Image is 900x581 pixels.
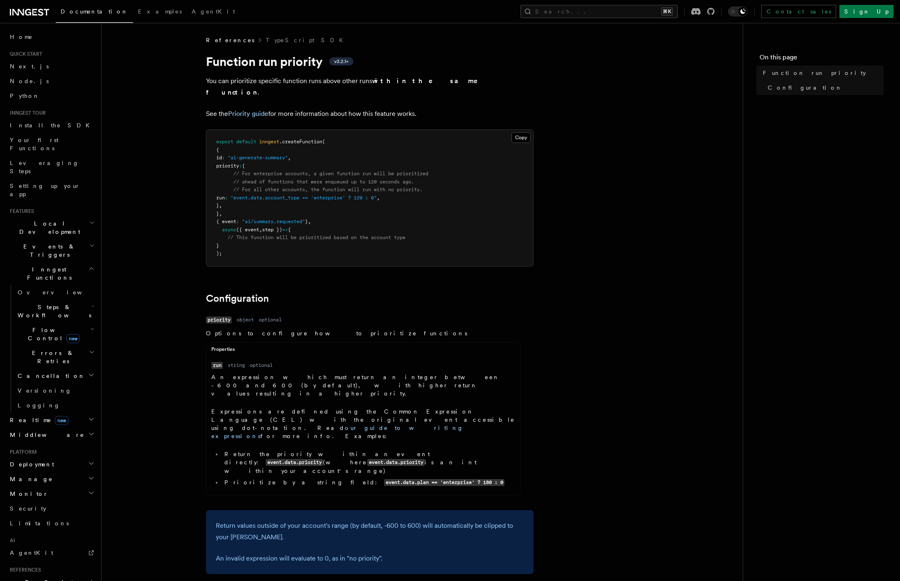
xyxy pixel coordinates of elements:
[216,195,225,201] span: run
[219,203,222,208] span: ,
[187,2,240,22] a: AgentKit
[18,289,102,296] span: Overview
[520,5,678,18] button: Search...⌘K
[222,478,515,487] li: Prioritize by a string field:
[259,227,262,233] span: ,
[14,372,85,380] span: Cancellation
[206,329,520,337] p: Options to configure how to prioritize functions
[211,407,515,440] p: Expressions are defined using the Common Expression Language (CEL) with the original event access...
[511,132,531,143] button: Copy
[14,326,90,342] span: Flow Control
[56,2,133,23] a: Documentation
[7,133,96,156] a: Your first Functions
[242,219,305,224] span: "ai/summary.requested"
[7,516,96,531] a: Limitations
[367,459,425,466] code: event.data.priority
[7,472,96,486] button: Manage
[7,567,41,573] span: References
[7,74,96,88] a: Node.js
[14,285,96,300] a: Overview
[239,163,242,169] span: :
[288,155,291,161] span: ,
[7,29,96,44] a: Home
[7,427,96,442] button: Middleware
[7,475,53,483] span: Manage
[768,84,842,92] span: Configuration
[14,346,96,368] button: Errors & Retries
[763,69,866,77] span: Function run priority
[216,251,222,256] span: );
[7,110,46,116] span: Inngest tour
[138,8,182,15] span: Examples
[192,8,235,15] span: AgentKit
[279,139,322,145] span: .createFunction
[10,183,80,197] span: Setting up your app
[10,549,53,556] span: AgentKit
[14,368,96,383] button: Cancellation
[206,75,534,98] p: You can prioritize specific function runs above other runs .
[10,122,95,129] span: Install the SDK
[7,88,96,103] a: Python
[236,219,239,224] span: :
[233,171,428,176] span: // For enterprise accounts, a given function run will be prioritized
[7,51,42,57] span: Quick start
[7,242,89,259] span: Events & Triggers
[216,139,233,145] span: export
[7,59,96,74] a: Next.js
[7,219,89,236] span: Local Development
[242,163,245,169] span: {
[250,362,273,368] dd: optional
[55,416,68,425] span: new
[7,457,96,472] button: Deployment
[266,459,323,466] code: event.data.priority
[211,425,464,439] a: our guide to writing expressions
[7,285,96,413] div: Inngest Functions
[334,58,348,65] span: v3.2.1+
[228,235,405,240] span: // This function will be prioritized based on the account type
[7,486,96,501] button: Monitor
[7,208,34,215] span: Features
[14,303,91,319] span: Steps & Workflows
[322,139,325,145] span: (
[206,54,534,69] h1: Function run priority
[764,80,884,95] a: Configuration
[761,5,836,18] a: Contact sales
[219,211,222,217] span: ,
[760,52,884,66] h4: On this page
[206,108,534,120] p: See the for more information about how this feature works.
[233,187,423,192] span: // For all other accounts, the function will run with no priority.
[222,227,236,233] span: async
[237,316,254,323] dd: object
[384,479,504,486] code: event.data.plan == 'enterprise' ? 180 : 0
[259,316,282,323] dd: optional
[305,219,308,224] span: }
[231,195,377,201] span: "event.data.account_type == 'enterprise' ? 120 : 0"
[211,362,223,369] code: run
[216,147,219,153] span: {
[7,449,37,455] span: Platform
[14,398,96,413] a: Logging
[206,293,269,304] a: Configuration
[288,227,291,233] span: {
[7,431,84,439] span: Middleware
[10,137,59,151] span: Your first Functions
[236,139,256,145] span: default
[216,520,524,543] p: Return values outside of your account's range (by default, -600 to 600) will automatically be cli...
[222,155,225,161] span: :
[10,520,69,527] span: Limitations
[7,118,96,133] a: Install the SDK
[10,160,79,174] span: Leveraging Steps
[7,239,96,262] button: Events & Triggers
[7,537,15,544] span: AI
[7,416,68,424] span: Realtime
[206,36,254,44] span: References
[228,110,268,118] a: Priority guide
[7,179,96,201] a: Setting up your app
[259,139,279,145] span: inngest
[216,211,219,217] span: }
[839,5,893,18] a: Sign Up
[7,156,96,179] a: Leveraging Steps
[14,300,96,323] button: Steps & Workflows
[377,195,380,201] span: ,
[206,316,232,323] code: priority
